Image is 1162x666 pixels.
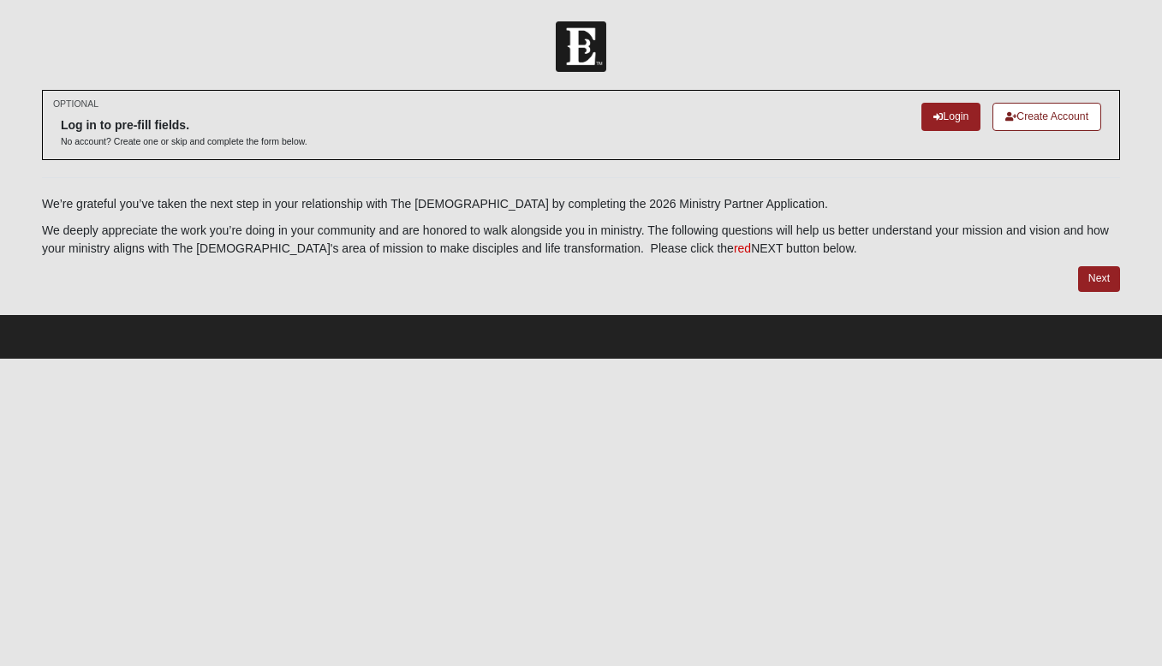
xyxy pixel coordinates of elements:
[53,98,98,110] small: OPTIONAL
[61,118,307,133] h6: Log in to pre-fill fields.
[1078,266,1120,291] a: Next
[42,195,1120,213] p: We’re grateful you’ve taken the next step in your relationship with The [DEMOGRAPHIC_DATA] by com...
[734,241,751,255] font: red
[42,222,1120,258] p: We deeply appreciate the work you’re doing in your community and are honored to walk alongside yo...
[556,21,606,72] img: Church of Eleven22 Logo
[992,103,1101,131] a: Create Account
[921,103,980,131] a: Login
[61,135,307,148] p: No account? Create one or skip and complete the form below.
